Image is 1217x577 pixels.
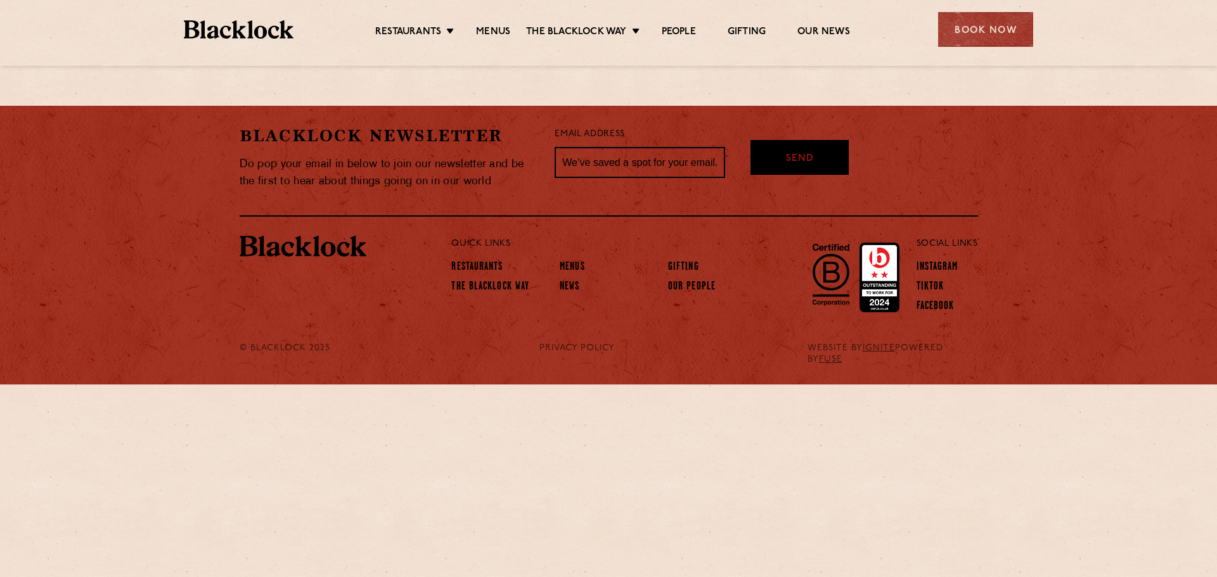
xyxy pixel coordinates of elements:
[938,12,1033,47] div: Book Now
[560,281,579,295] a: News
[917,281,944,295] a: TikTok
[917,261,958,275] a: Instagram
[797,26,850,40] a: Our News
[375,26,441,40] a: Restaurants
[662,26,696,40] a: People
[917,300,955,314] a: Facebook
[728,26,766,40] a: Gifting
[451,236,874,252] p: Quick Links
[917,236,978,252] p: Social Links
[668,281,716,295] a: Our People
[863,343,895,353] a: IGNITE
[786,152,814,167] span: Send
[526,26,626,40] a: The Blacklock Way
[230,343,356,365] div: © Blacklock 2025
[668,261,699,275] a: Gifting
[555,127,624,142] label: Email Address
[240,156,536,190] p: Do pop your email in below to join our newsletter and be the first to hear about things going on ...
[560,261,585,275] a: Menus
[555,147,725,179] input: We’ve saved a spot for your email...
[184,20,293,39] img: BL_Textured_Logo-footer-cropped.svg
[240,125,536,147] h2: Blacklock Newsletter
[451,281,529,295] a: The Blacklock Way
[539,343,615,354] a: PRIVACY POLICY
[451,261,503,275] a: Restaurants
[805,236,857,312] img: B-Corp-Logo-Black-RGB.svg
[798,343,988,365] div: WEBSITE BY POWERED BY
[819,355,842,364] a: FUSE
[860,243,899,312] img: Accred_2023_2star.png
[240,236,366,257] img: BL_Textured_Logo-footer-cropped.svg
[476,26,510,40] a: Menus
